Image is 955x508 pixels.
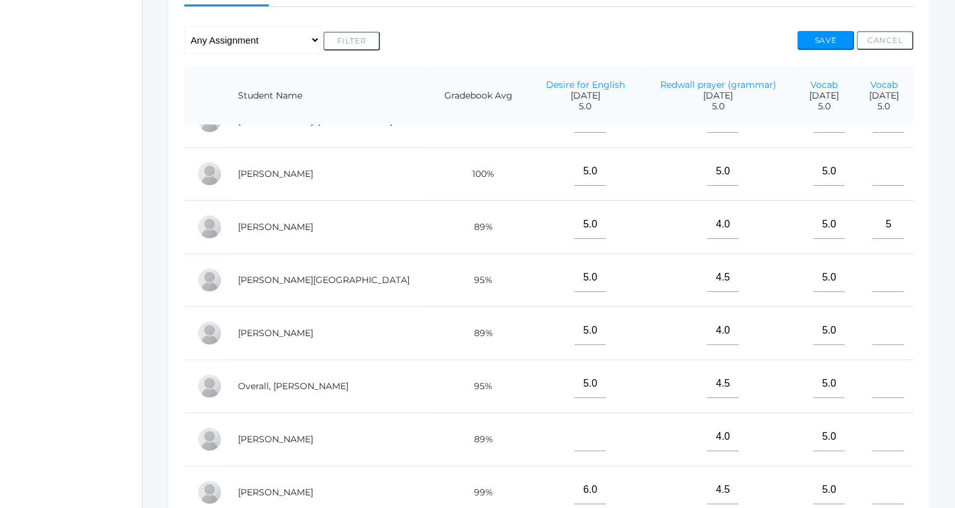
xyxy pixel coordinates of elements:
a: Overall, [PERSON_NAME] [238,380,348,392]
span: [DATE] [542,90,629,101]
th: Student Name [225,67,428,125]
a: [PERSON_NAME] [238,221,313,233]
span: [DATE] [867,90,901,101]
div: Chris Overall [197,373,222,399]
td: 100% [428,147,529,200]
a: Vocab [810,79,838,90]
td: 95% [428,253,529,306]
span: 5.0 [542,101,629,112]
a: Redwall prayer (grammar) [660,79,776,90]
div: Marissa Myers [197,320,222,346]
a: [PERSON_NAME] [238,433,313,445]
td: 89% [428,413,529,466]
span: 5.0 [655,101,782,112]
a: [PERSON_NAME] [238,487,313,498]
button: Filter [323,32,380,51]
div: Rachel Hayton [197,214,222,239]
th: Gradebook Avg [428,67,529,125]
span: 5.0 [867,101,901,112]
div: Austin Hill [197,267,222,293]
a: Vocab [870,79,897,90]
a: [PERSON_NAME] [238,327,313,339]
button: Cancel [857,31,913,50]
div: LaRae Erner [197,161,222,186]
a: [PERSON_NAME] [238,168,313,179]
div: Emme Renz [197,480,222,505]
div: Olivia Puha [197,426,222,452]
td: 89% [428,306,529,360]
span: 5.0 [807,101,841,112]
span: [DATE] [655,90,782,101]
span: [DATE] [807,90,841,101]
a: Desire for English [546,79,625,90]
button: Save [797,31,854,50]
td: 95% [428,360,529,413]
td: 89% [428,200,529,253]
a: [PERSON_NAME][GEOGRAPHIC_DATA] [238,274,410,286]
